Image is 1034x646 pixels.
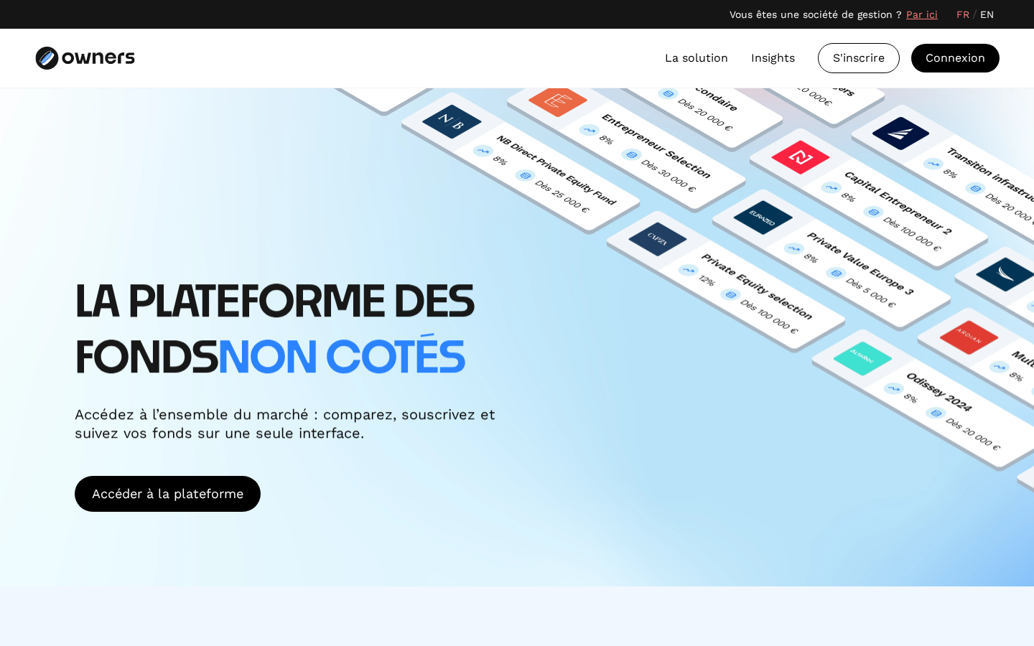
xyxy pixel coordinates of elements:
[906,7,938,22] a: Par ici
[972,6,977,23] div: /
[75,476,261,512] a: Accéder à la plateforme
[665,50,728,67] a: La solution
[911,44,1000,72] a: Connexion
[980,7,994,22] a: EN
[75,276,563,388] h1: LA PLATEFORME DES FONDS
[751,50,795,67] a: Insights
[75,405,506,442] div: Accédez à l’ensemble du marché : comparez, souscrivez et suivez vos fonds sur une seule interface.
[956,7,969,22] a: FR
[218,338,465,381] span: non cotés
[730,7,902,22] div: Vous êtes une société de gestion ?
[818,43,900,73] a: S'inscrire
[819,44,899,72] div: S'inscrire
